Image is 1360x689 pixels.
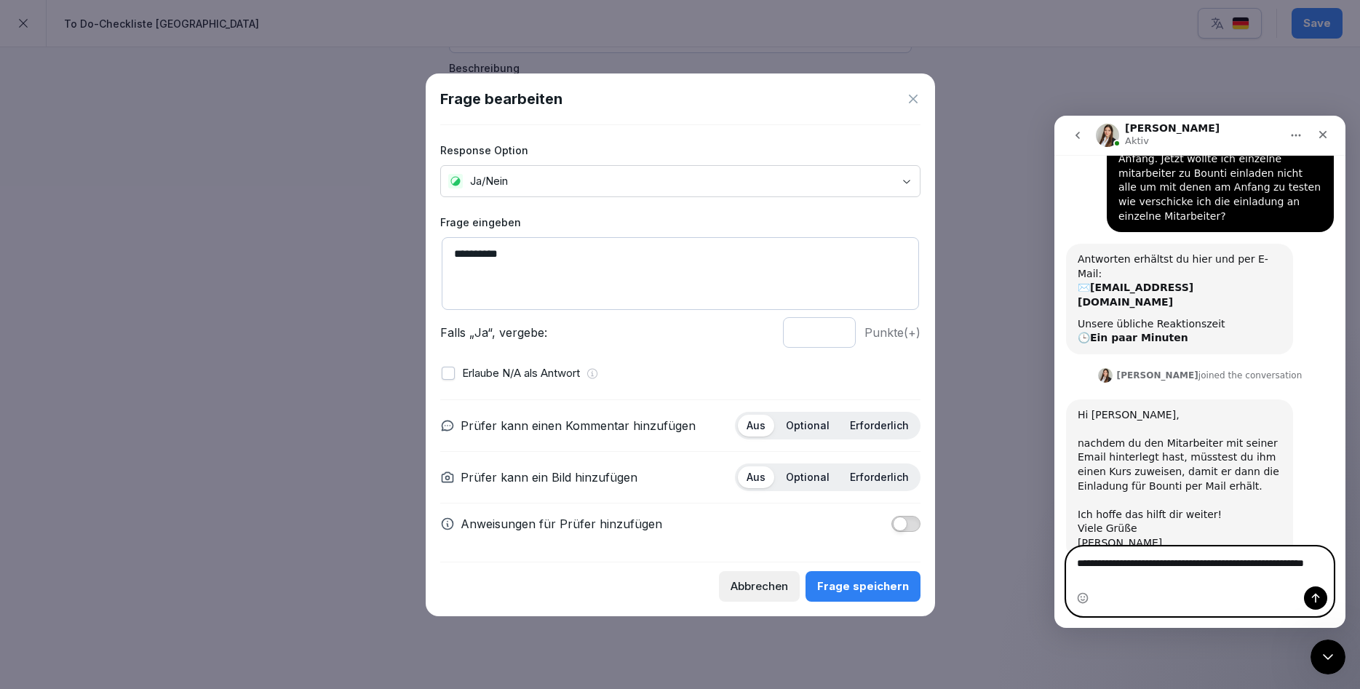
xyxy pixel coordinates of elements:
[440,143,920,158] label: Response Option
[36,216,134,228] b: Ein paar Minuten
[1311,640,1345,674] iframe: Intercom live chat
[440,215,920,230] label: Frage eingeben
[462,365,580,382] p: Erlaube N/A als Antwort
[12,431,279,471] textarea: Nachricht senden...
[747,419,766,432] p: Aus
[747,471,766,484] p: Aus
[12,128,239,239] div: Antworten erhältst du hier und per E-Mail:✉️[EMAIL_ADDRESS][DOMAIN_NAME]Unsere übliche Reaktionsz...
[461,417,696,434] p: Prüfer kann einen Kommentar hinzufügen
[731,578,788,594] div: Abbrechen
[1054,116,1345,628] iframe: Intercom live chat
[23,477,34,488] button: Emoji-Auswahl
[63,253,248,266] div: joined the conversation
[786,419,830,432] p: Optional
[12,284,279,476] div: Miriam sagt…
[817,578,909,594] div: Frage speichern
[63,255,144,265] b: [PERSON_NAME]
[23,292,227,435] div: Hi [PERSON_NAME], nachdem du den Mitarbeiter mit seiner Email hinterlegt hast, müsstest du ihm ei...
[719,571,800,602] button: Abbrechen
[44,252,58,267] img: Profile image for Miriam
[850,419,909,432] p: Erforderlich
[23,202,227,230] div: Unsere übliche Reaktionszeit 🕒
[850,471,909,484] p: Erforderlich
[12,250,279,284] div: Miriam sagt…
[806,571,920,602] button: Frage speichern
[250,471,273,494] button: Sende eine Nachricht…
[23,166,139,192] b: [EMAIL_ADDRESS][DOMAIN_NAME]
[461,469,637,486] p: Prüfer kann ein Bild hinzufügen
[440,88,562,110] h1: Frage bearbeiten
[12,128,279,250] div: Operator sagt…
[864,324,920,341] p: Punkte (+)
[786,471,830,484] p: Optional
[461,515,662,533] p: Anweisungen für Prüfer hinzufügen
[440,324,774,341] p: Falls „Ja“, vergebe:
[64,8,268,108] div: Hi, eine kleine Frage wir sind ja noch am Anfang. Jetzt wollte ich einzelne mitarbeiter zu Bounti...
[23,137,227,194] div: Antworten erhältst du hier und per E-Mail: ✉️
[12,284,239,444] div: Hi [PERSON_NAME],nachdem du den Mitarbeiter mit seiner Email hinterlegt hast, müsstest du ihm ein...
